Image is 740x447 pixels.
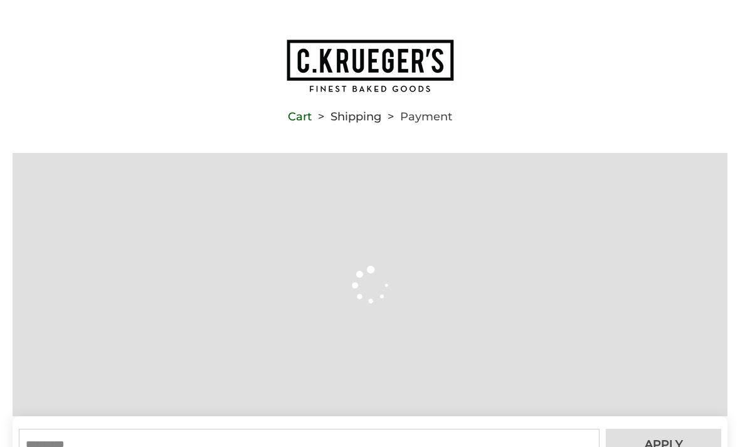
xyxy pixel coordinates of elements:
[288,112,312,121] a: Cart
[13,38,727,93] a: Go to home page
[400,112,452,121] span: Payment
[285,38,455,93] img: C.KRUEGER'S
[312,112,381,121] li: Shipping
